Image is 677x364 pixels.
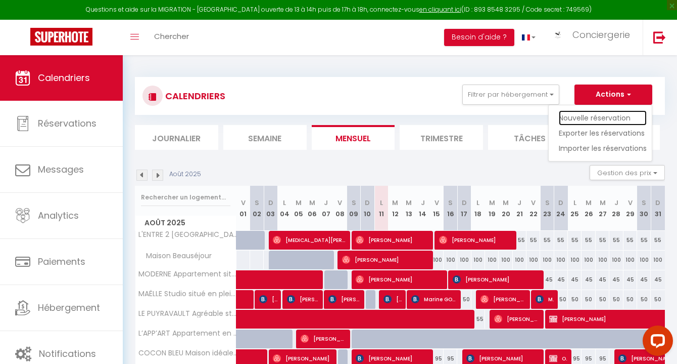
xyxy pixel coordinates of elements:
[517,198,521,208] abbr: J
[568,231,582,250] div: 55
[651,251,665,269] div: 100
[137,270,238,278] span: MODERNE Appartement situé en plein centre-ville
[558,198,563,208] abbr: D
[568,270,582,289] div: 45
[559,110,647,126] a: Nouvelle réservation
[38,301,100,314] span: Hébergement
[457,290,471,309] div: 50
[154,31,189,42] span: Chercher
[296,198,302,208] abbr: M
[637,186,651,231] th: 30
[554,231,568,250] div: 55
[609,231,623,250] div: 55
[347,186,360,231] th: 09
[582,251,595,269] div: 100
[250,186,264,231] th: 02
[135,216,236,230] span: Août 2025
[503,198,509,208] abbr: M
[305,186,319,231] th: 06
[137,290,238,298] span: MAËLLE Studio situé en plein centre-ville
[471,251,485,269] div: 100
[480,290,526,309] span: [PERSON_NAME]
[485,251,499,269] div: 100
[600,198,606,208] abbr: M
[38,71,90,84] span: Calendriers
[416,186,429,231] th: 14
[609,186,623,231] th: 28
[554,290,568,309] div: 50
[596,251,609,269] div: 100
[476,198,479,208] abbr: L
[573,198,576,208] abbr: L
[241,198,246,208] abbr: V
[380,198,383,208] abbr: L
[637,231,651,250] div: 55
[572,28,630,41] span: Conciergerie
[596,290,609,309] div: 50
[651,186,665,231] th: 31
[268,198,273,208] abbr: D
[444,186,457,231] th: 16
[421,198,425,208] abbr: J
[586,198,592,208] abbr: M
[559,126,647,141] a: Exporter les réservations
[444,29,514,46] button: Besoin d'aide ?
[559,141,647,156] a: Importer les réservations
[653,31,666,44] img: logout
[411,290,457,309] span: Marine GOSSELET
[651,231,665,250] div: 55
[540,186,554,231] th: 23
[439,230,512,250] span: [PERSON_NAME]
[513,251,526,269] div: 100
[582,231,595,250] div: 55
[614,198,618,208] abbr: J
[264,186,277,231] th: 03
[255,198,259,208] abbr: S
[536,290,554,309] span: Merlin Bourgueil
[457,186,471,231] th: 17
[39,347,96,360] span: Notifications
[309,198,315,208] abbr: M
[430,186,444,231] th: 15
[582,270,595,289] div: 45
[623,290,637,309] div: 50
[637,251,651,269] div: 100
[259,290,277,309] span: [PERSON_NAME]
[526,251,540,269] div: 100
[400,125,483,150] li: Trimestre
[554,186,568,231] th: 24
[485,186,499,231] th: 19
[637,270,651,289] div: 45
[292,186,305,231] th: 05
[462,198,467,208] abbr: D
[383,290,402,309] span: [PERSON_NAME]
[333,186,347,231] th: 08
[489,198,495,208] abbr: M
[312,125,395,150] li: Mensuel
[38,209,79,222] span: Analytics
[623,231,637,250] div: 55
[582,186,595,231] th: 26
[568,251,582,269] div: 100
[554,270,568,289] div: 45
[137,310,238,317] span: LE PUYRAVAULT Agréable studio situé en plein coeur de ville
[635,321,677,364] iframe: LiveChat chat widget
[540,270,554,289] div: 45
[513,231,526,250] div: 55
[448,198,453,208] abbr: S
[609,251,623,269] div: 100
[137,349,238,357] span: COCON BLEU Maison idéalement située avec jardin
[590,165,665,180] button: Gestion des prix
[526,186,540,231] th: 22
[499,186,512,231] th: 20
[513,186,526,231] th: 21
[352,198,356,208] abbr: S
[554,251,568,269] div: 100
[356,270,442,289] span: [PERSON_NAME]
[457,251,471,269] div: 100
[551,30,566,41] img: ...
[163,85,225,107] h3: CALENDRIERS
[223,125,307,150] li: Semaine
[574,85,652,105] button: Actions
